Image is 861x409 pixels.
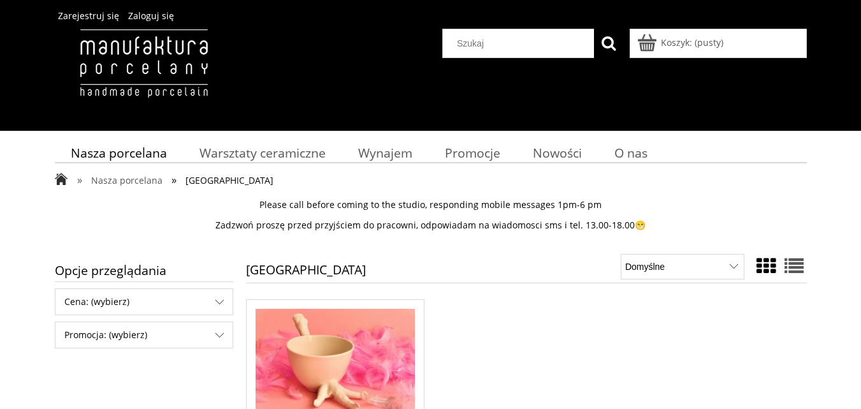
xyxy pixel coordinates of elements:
span: Opcje przeglądania [55,259,233,281]
a: Wynajem [342,140,428,165]
a: Zaloguj się [128,10,174,22]
a: Widok ze zdjęciem [756,253,776,279]
a: O nas [598,140,663,165]
span: Nowości [533,144,582,161]
span: Nasza porcelana [71,144,167,161]
input: Szukaj w sklepie [447,29,594,57]
a: Promocje [428,140,516,165]
a: Nasza porcelana [55,140,184,165]
select: Sortuj wg [621,254,744,279]
div: Filtruj [55,288,233,315]
h1: [GEOGRAPHIC_DATA] [246,264,366,283]
a: Produkty w koszyku 0. Przejdź do koszyka [639,36,723,48]
a: Nowości [516,140,598,165]
span: O nas [614,144,648,161]
a: Widok pełny [785,253,804,279]
span: Promocje [445,144,500,161]
span: Koszyk: [661,36,692,48]
span: Nasza porcelana [91,174,163,186]
div: Filtruj [55,322,233,348]
b: (pusty) [695,36,723,48]
span: Cena: (wybierz) [55,289,233,315]
img: Manufaktura Porcelany [55,29,233,124]
a: Warsztaty ceramiczne [183,140,342,165]
span: » [171,172,177,187]
p: Zadzwoń proszę przed przyjściem do pracowni, odpowiadam na wiadomosci sms i tel. 13.00-18.00😁 [55,219,807,231]
button: Szukaj [594,29,623,58]
span: Wynajem [358,144,412,161]
a: Zarejestruj się [58,10,119,22]
span: » [77,172,82,187]
span: [GEOGRAPHIC_DATA] [185,174,273,186]
a: » Nasza porcelana [77,174,163,186]
span: Promocja: (wybierz) [55,322,233,348]
p: Please call before coming to the studio, responding mobile messages 1pm-6 pm [55,199,807,211]
span: Warsztaty ceramiczne [199,144,326,161]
